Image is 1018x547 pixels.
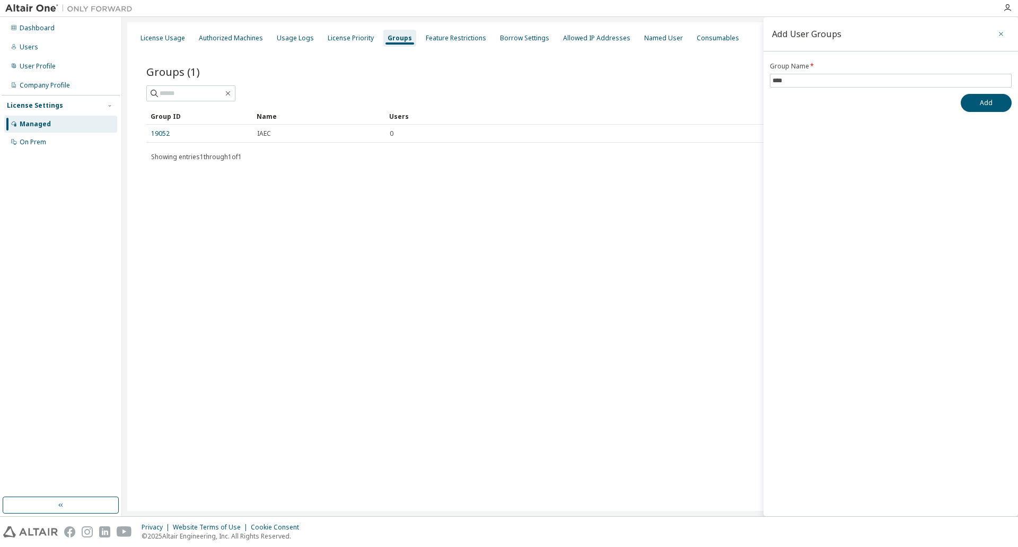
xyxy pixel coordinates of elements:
[141,34,185,42] div: License Usage
[770,62,1012,71] label: Group Name
[500,34,549,42] div: Borrow Settings
[251,523,305,532] div: Cookie Consent
[82,526,93,537] img: instagram.svg
[961,94,1012,112] button: Add
[99,526,110,537] img: linkedin.svg
[64,526,75,537] img: facebook.svg
[199,34,263,42] div: Authorized Machines
[20,138,46,146] div: On Prem
[389,108,964,125] div: Users
[20,62,56,71] div: User Profile
[277,34,314,42] div: Usage Logs
[644,34,683,42] div: Named User
[7,101,63,110] div: License Settings
[151,108,248,125] div: Group ID
[20,120,51,128] div: Managed
[142,532,305,541] p: © 2025 Altair Engineering, Inc. All Rights Reserved.
[390,129,393,138] span: 0
[142,523,173,532] div: Privacy
[3,526,58,537] img: altair_logo.svg
[173,523,251,532] div: Website Terms of Use
[20,81,70,90] div: Company Profile
[697,34,739,42] div: Consumables
[20,24,55,32] div: Dashboard
[151,152,242,161] span: Showing entries 1 through 1 of 1
[20,43,38,51] div: Users
[5,3,138,14] img: Altair One
[426,34,486,42] div: Feature Restrictions
[563,34,630,42] div: Allowed IP Addresses
[772,30,841,38] div: Add User Groups
[146,64,200,79] span: Groups (1)
[328,34,374,42] div: License Priority
[151,129,170,138] a: 19052
[257,129,271,138] span: IAEC
[388,34,412,42] div: Groups
[257,108,381,125] div: Name
[117,526,132,537] img: youtube.svg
